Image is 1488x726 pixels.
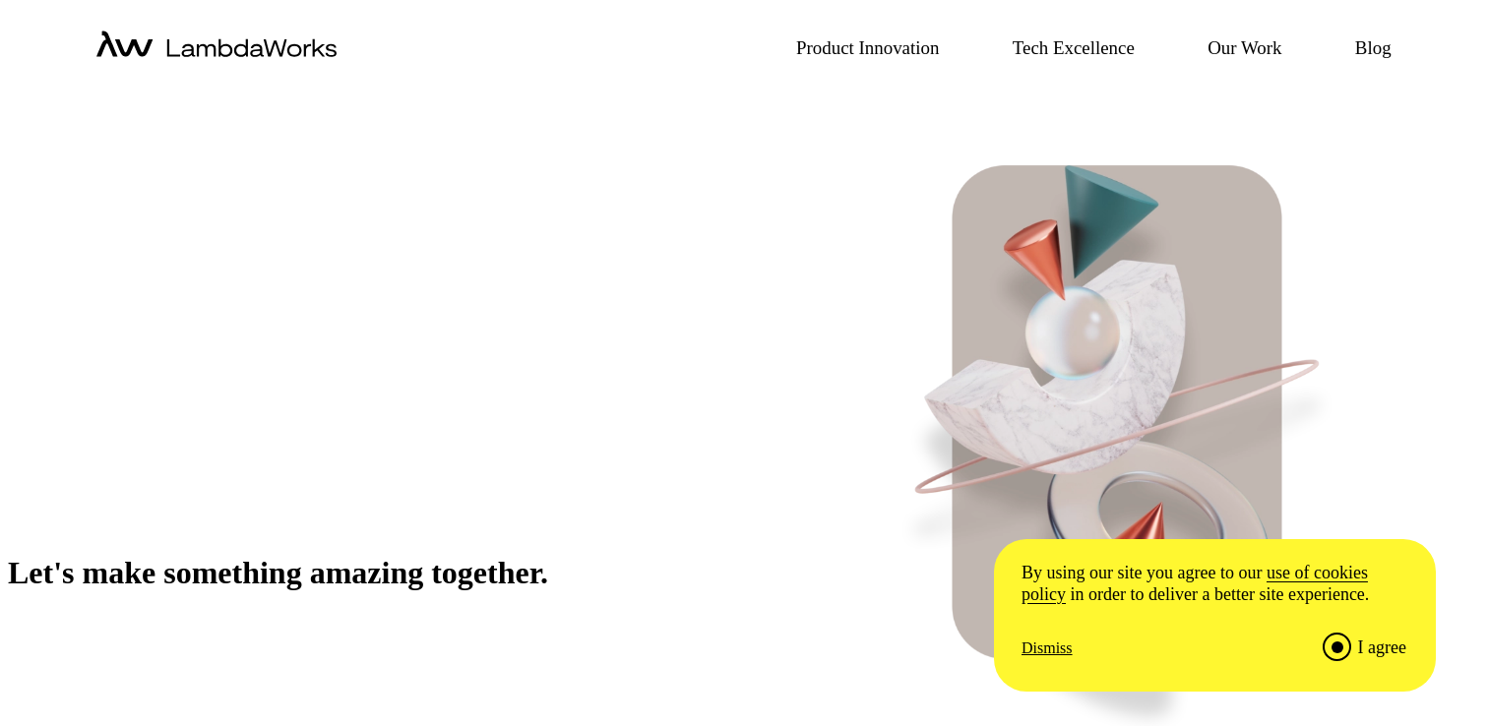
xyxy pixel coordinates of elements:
[1358,637,1406,659] div: I agree
[1355,33,1392,62] p: Blog
[1332,33,1392,62] a: Blog
[1022,563,1406,606] p: By using our site you agree to our in order to deliver a better site experience.
[1208,33,1281,62] p: Our Work
[1184,33,1281,62] a: Our Work
[796,33,939,62] p: Product Innovation
[96,30,337,66] a: home-icon
[1022,639,1073,657] p: Dismiss
[1013,33,1135,62] p: Tech Excellence
[989,33,1135,62] a: Tech Excellence
[1022,563,1368,604] a: /cookie-and-privacy-policy
[8,555,548,591] h1: Let's make something amazing together.
[773,33,939,62] a: Product Innovation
